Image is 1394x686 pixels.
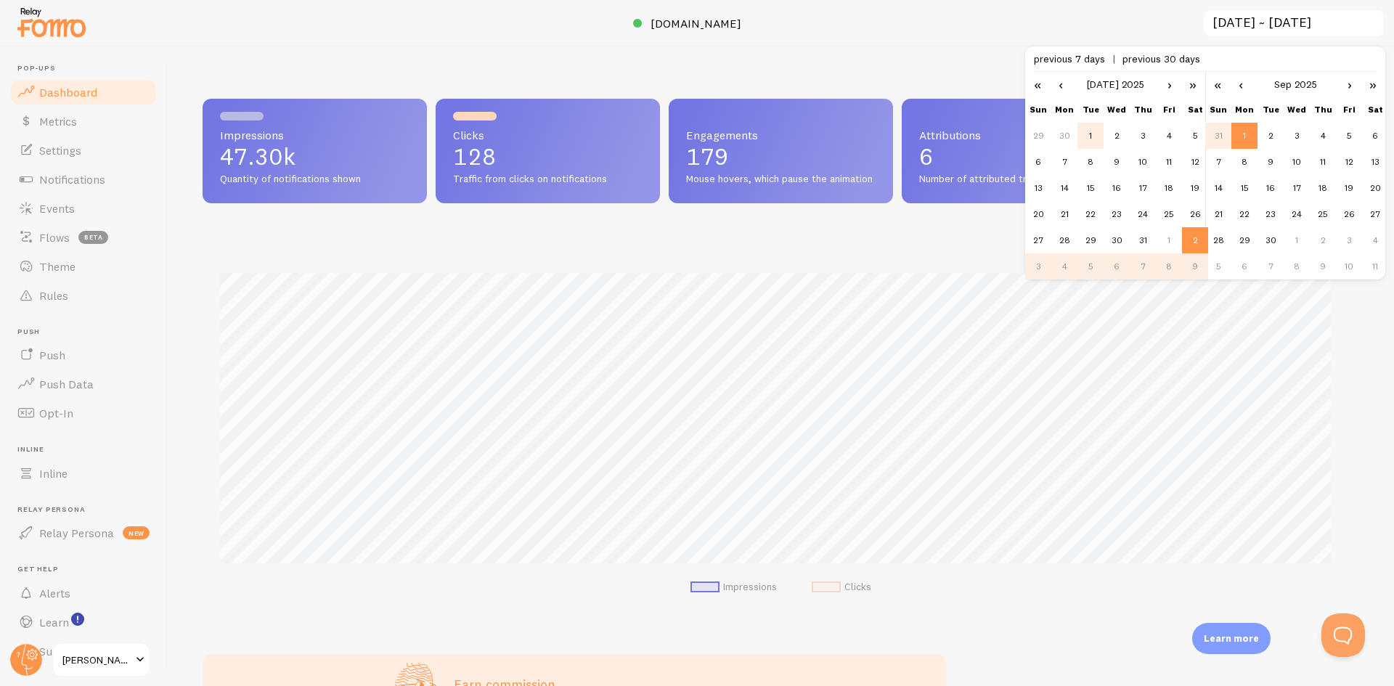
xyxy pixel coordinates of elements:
td: 8/8/2025 [1156,253,1182,279]
span: Mouse hovers, which pause the animation [686,173,876,186]
span: Relay Persona [17,505,158,515]
span: Attributions [919,129,1109,141]
td: 7/5/2025 [1182,123,1208,149]
span: Notifications [39,172,105,187]
td: 7/16/2025 [1104,175,1130,201]
th: Tue [1077,97,1104,123]
td: 9/23/2025 [1258,201,1284,227]
td: 8/6/2025 [1104,253,1130,279]
a: › [1339,72,1361,97]
td: 7/3/2025 [1130,123,1156,149]
th: Sat [1182,97,1208,123]
svg: <p>Watch New Feature Tutorials!</p> [71,613,84,626]
td: 9/17/2025 [1284,175,1310,201]
a: 2025 [1295,78,1317,91]
a: Theme [9,252,158,281]
span: Traffic from clicks on notifications [453,173,643,186]
td: 7/21/2025 [1051,201,1077,227]
td: 9/10/2025 [1284,149,1310,175]
a: [DATE] [1087,78,1119,91]
p: 179 [686,145,876,168]
td: 7/30/2025 [1104,227,1130,253]
td: 9/15/2025 [1231,175,1258,201]
a: Metrics [9,107,158,136]
td: 7/20/2025 [1025,201,1051,227]
td: 7/23/2025 [1104,201,1130,227]
span: Quantity of notifications shown [220,173,409,186]
td: 10/8/2025 [1284,253,1310,279]
span: Push [17,327,158,337]
td: 9/12/2025 [1336,149,1362,175]
td: 10/10/2025 [1336,253,1362,279]
div: Learn more [1192,623,1271,654]
td: 7/17/2025 [1130,175,1156,201]
td: 10/2/2025 [1310,227,1336,253]
td: 7/10/2025 [1130,149,1156,175]
td: 9/16/2025 [1258,175,1284,201]
a: Push Data [9,369,158,399]
a: 2025 [1122,78,1144,91]
a: Flows beta [9,223,158,252]
th: Mon [1051,97,1077,123]
p: 6 [919,145,1109,168]
li: Clicks [812,581,871,594]
span: previous 30 days [1122,52,1200,65]
span: Pop-ups [17,64,158,73]
td: 7/7/2025 [1051,149,1077,175]
td: 7/29/2025 [1077,227,1104,253]
td: 7/11/2025 [1156,149,1182,175]
span: Dashboard [39,85,97,99]
span: Rules [39,288,68,303]
th: Fri [1156,97,1182,123]
td: 6/30/2025 [1051,123,1077,149]
td: 10/7/2025 [1258,253,1284,279]
a: Events [9,194,158,223]
td: 9/2/2025 [1258,123,1284,149]
td: 9/28/2025 [1205,227,1231,253]
td: 9/27/2025 [1362,201,1388,227]
a: « [1205,72,1230,97]
td: 8/4/2025 [1051,253,1077,279]
span: Settings [39,143,81,158]
span: Impressions [220,129,409,141]
td: 9/5/2025 [1336,123,1362,149]
td: 9/4/2025 [1310,123,1336,149]
span: Push [39,348,65,362]
td: 6/29/2025 [1025,123,1051,149]
a: › [1159,72,1181,97]
a: [PERSON_NAME] [52,642,150,677]
td: 7/2/2025 [1104,123,1130,149]
span: Theme [39,259,76,274]
td: 9/6/2025 [1362,123,1388,149]
td: 10/6/2025 [1231,253,1258,279]
td: 10/9/2025 [1310,253,1336,279]
th: Tue [1258,97,1284,123]
span: Events [39,201,75,216]
th: Sat [1362,97,1388,123]
td: 7/9/2025 [1104,149,1130,175]
td: 7/15/2025 [1077,175,1104,201]
p: 47.30k [220,145,409,168]
td: 8/5/2025 [1077,253,1104,279]
td: 9/11/2025 [1310,149,1336,175]
p: Learn more [1204,632,1259,645]
td: 7/22/2025 [1077,201,1104,227]
a: Inline [9,459,158,488]
td: 9/14/2025 [1205,175,1231,201]
a: » [1181,72,1205,97]
td: 8/1/2025 [1156,227,1182,253]
td: 10/4/2025 [1362,227,1388,253]
td: 9/30/2025 [1258,227,1284,253]
td: 7/24/2025 [1130,201,1156,227]
span: Learn [39,615,69,629]
td: 9/9/2025 [1258,149,1284,175]
td: 10/1/2025 [1284,227,1310,253]
td: 7/19/2025 [1182,175,1208,201]
th: Wed [1104,97,1130,123]
td: 7/18/2025 [1156,175,1182,201]
td: 7/31/2025 [1130,227,1156,253]
td: 7/26/2025 [1182,201,1208,227]
td: 7/12/2025 [1182,149,1208,175]
td: 7/8/2025 [1077,149,1104,175]
th: Wed [1284,97,1310,123]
